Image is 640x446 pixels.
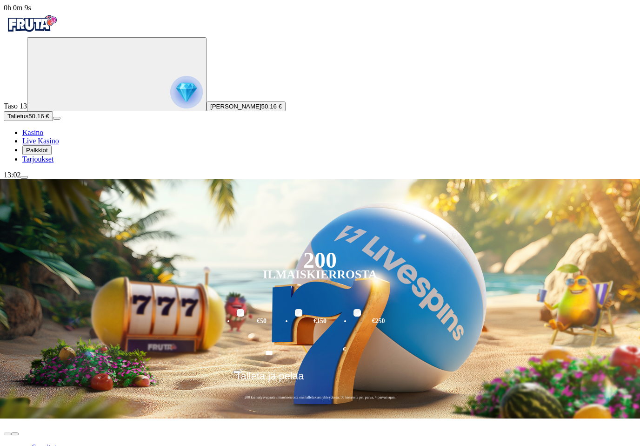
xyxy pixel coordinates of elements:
label: €250 [351,308,406,335]
span: Palkkiot [26,147,48,154]
span: Talleta ja pelaa [236,370,304,389]
span: Tarjoukset [22,155,53,163]
div: Ilmaiskierrosta [263,269,377,280]
button: Talletusplus icon50.16 € [4,111,53,121]
button: menu [20,176,28,179]
span: € [343,345,346,354]
span: Live Kasino [22,137,59,145]
span: Taso 13 [4,102,27,110]
button: Talleta ja pelaa [233,370,407,389]
label: €150 [293,308,347,335]
a: diamond iconKasino [22,128,43,136]
span: 13:02 [4,171,20,179]
nav: Primary [4,12,636,163]
span: user session time [4,4,31,12]
span: [PERSON_NAME] [210,103,261,110]
a: gift-inverted iconTarjoukset [22,155,53,163]
span: 50.16 € [261,103,282,110]
span: 200 kierrätysvapaata ilmaiskierrosta ensitalletuksen yhteydessä. 50 kierrosta per päivä, 4 päivän... [233,395,407,400]
button: [PERSON_NAME]50.16 € [207,101,286,111]
div: 200 [303,255,337,266]
button: prev slide [4,432,11,435]
button: reward progress [27,37,207,111]
label: €50 [234,308,289,335]
img: reward progress [170,76,203,108]
span: Talletus [7,113,28,120]
span: € [240,367,243,373]
a: Fruta [4,29,60,37]
button: reward iconPalkkiot [22,145,52,155]
button: menu [53,117,60,120]
span: 50.16 € [28,113,49,120]
img: Fruta [4,12,60,35]
a: poker-chip iconLive Kasino [22,137,59,145]
button: next slide [11,432,19,435]
span: Kasino [22,128,43,136]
